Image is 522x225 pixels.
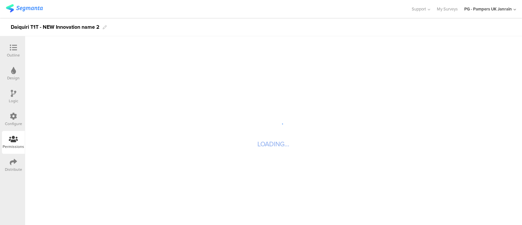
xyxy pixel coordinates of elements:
div: Configure [5,121,22,127]
img: segmanta logo [6,4,43,12]
div: PG - Pampers UK Janrain [464,6,512,12]
div: LOADING... [257,139,289,149]
div: Design [7,75,20,81]
div: Permissions [3,144,24,150]
div: Logic [9,98,18,104]
span: Support [412,6,426,12]
div: Distribute [5,167,22,172]
div: Outline [7,52,20,58]
div: Daiquiri T1T - NEW Innovation name 2 [11,22,100,32]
